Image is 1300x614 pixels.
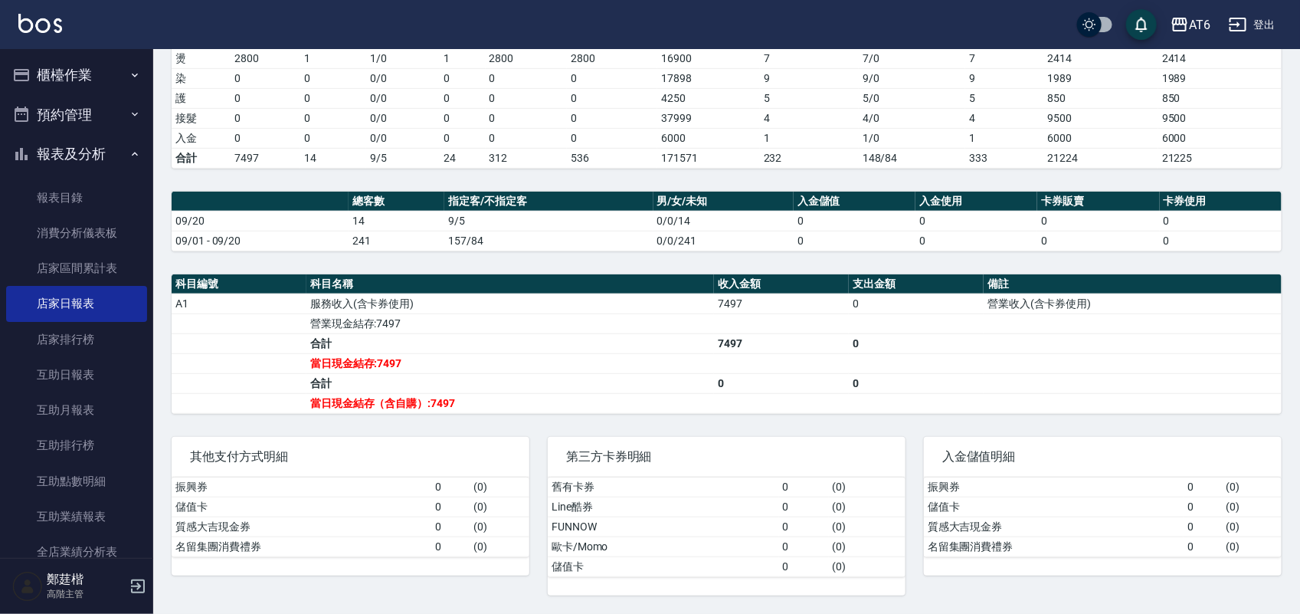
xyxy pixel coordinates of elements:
[1158,108,1282,128] td: 9500
[1160,192,1282,212] th: 卡券使用
[6,499,147,534] a: 互助業績報表
[1222,497,1282,517] td: ( 0 )
[915,192,1037,212] th: 入金使用
[172,274,1282,414] table: a dense table
[779,557,829,576] td: 0
[829,537,906,557] td: ( 0 )
[566,449,887,465] span: 第三方卡券明細
[470,517,529,537] td: ( 0 )
[1184,497,1222,517] td: 0
[1043,48,1158,68] td: 2414
[1158,68,1282,88] td: 1989
[548,537,779,557] td: 歐卡/Momo
[172,497,431,517] td: 儲值卡
[859,128,965,148] td: 1 / 0
[714,373,849,393] td: 0
[1184,478,1222,497] td: 0
[6,357,147,392] a: 互助日報表
[300,108,366,128] td: 0
[6,534,147,570] a: 全店業績分析表
[1189,15,1210,34] div: AT6
[829,478,906,497] td: ( 0 )
[859,48,965,68] td: 7 / 0
[306,393,714,413] td: 當日現金結存（含自購）:7497
[306,274,714,294] th: 科目名稱
[849,373,984,393] td: 0
[1184,537,1222,557] td: 0
[300,68,366,88] td: 0
[779,497,829,517] td: 0
[431,537,470,557] td: 0
[47,587,125,601] p: 高階主管
[172,68,231,88] td: 染
[231,148,300,168] td: 7497
[760,128,859,148] td: 1
[6,180,147,215] a: 報表目錄
[1160,211,1282,231] td: 0
[172,128,231,148] td: 入金
[18,14,62,33] img: Logo
[349,231,444,251] td: 241
[548,517,779,537] td: FUNNOW
[859,108,965,128] td: 4 / 0
[349,211,444,231] td: 14
[657,128,760,148] td: 6000
[829,497,906,517] td: ( 0 )
[6,55,147,95] button: 櫃檯作業
[965,148,1043,168] td: 333
[6,392,147,428] a: 互助月報表
[470,497,529,517] td: ( 0 )
[470,537,529,557] td: ( 0 )
[172,294,306,314] td: A1
[172,211,349,231] td: 09/20
[1126,9,1157,40] button: save
[172,148,231,168] td: 合計
[366,48,440,68] td: 1 / 0
[440,68,486,88] td: 0
[653,231,794,251] td: 0/0/241
[849,333,984,353] td: 0
[548,497,779,517] td: Line酷券
[567,68,657,88] td: 0
[300,48,366,68] td: 1
[924,478,1282,557] table: a dense table
[779,537,829,557] td: 0
[366,88,440,108] td: 0 / 0
[657,68,760,88] td: 17898
[849,274,984,294] th: 支出金額
[942,449,1263,465] span: 入金儲值明細
[1164,9,1216,41] button: AT6
[366,148,440,168] td: 9/5
[172,48,231,68] td: 燙
[714,294,849,314] td: 7497
[779,517,829,537] td: 0
[548,478,779,497] td: 舊有卡券
[1222,517,1282,537] td: ( 0 )
[714,333,849,353] td: 7497
[915,231,1037,251] td: 0
[657,88,760,108] td: 4250
[760,108,859,128] td: 4
[548,478,905,577] table: a dense table
[657,148,760,168] td: 171571
[567,128,657,148] td: 0
[1037,211,1159,231] td: 0
[231,48,300,68] td: 2800
[915,211,1037,231] td: 0
[829,557,906,576] td: ( 0 )
[366,68,440,88] td: 0 / 0
[47,572,125,587] h5: 鄭莛楷
[486,88,568,108] td: 0
[965,88,1043,108] td: 5
[1158,48,1282,68] td: 2414
[444,231,653,251] td: 157/84
[1222,537,1282,557] td: ( 0 )
[12,571,43,602] img: Person
[431,497,470,517] td: 0
[567,48,657,68] td: 2800
[300,88,366,108] td: 0
[1223,11,1282,39] button: 登出
[306,373,714,393] td: 合計
[300,148,366,168] td: 14
[714,274,849,294] th: 收入金額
